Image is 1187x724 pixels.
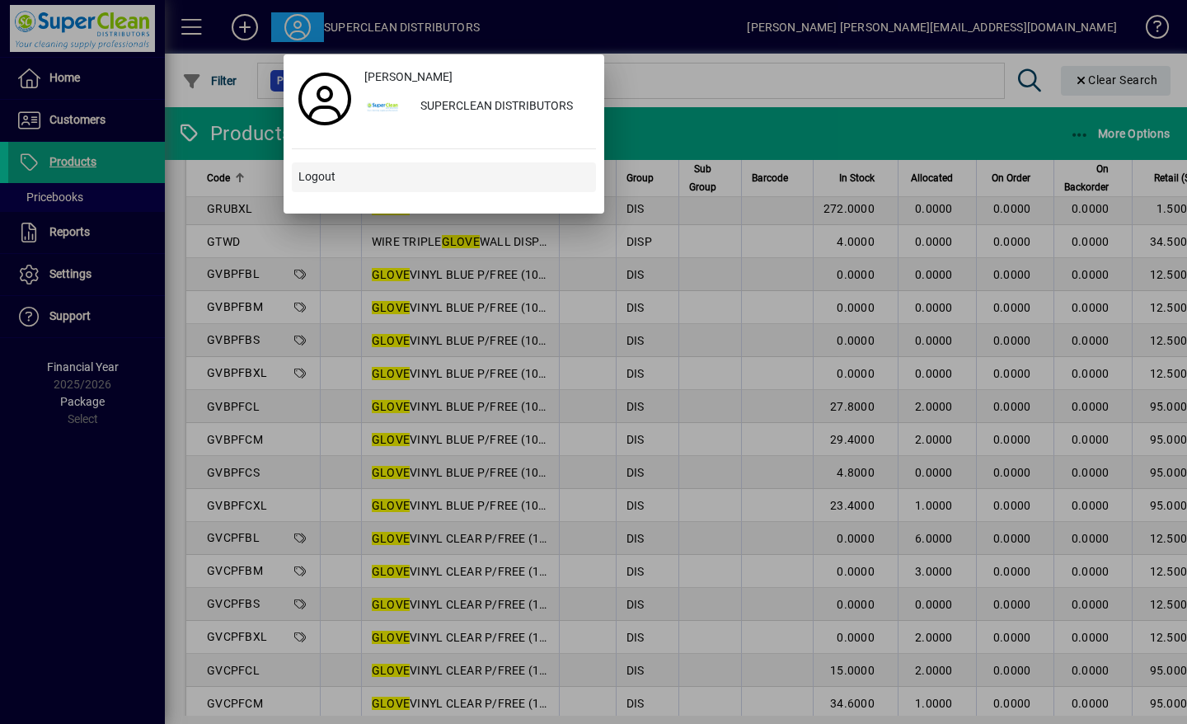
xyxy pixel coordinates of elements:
span: Logout [298,168,335,186]
button: SUPERCLEAN DISTRIBUTORS [358,92,596,122]
button: Logout [292,162,596,192]
span: [PERSON_NAME] [364,68,453,86]
div: SUPERCLEAN DISTRIBUTORS [407,92,596,122]
a: Profile [292,84,358,114]
a: [PERSON_NAME] [358,63,596,92]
